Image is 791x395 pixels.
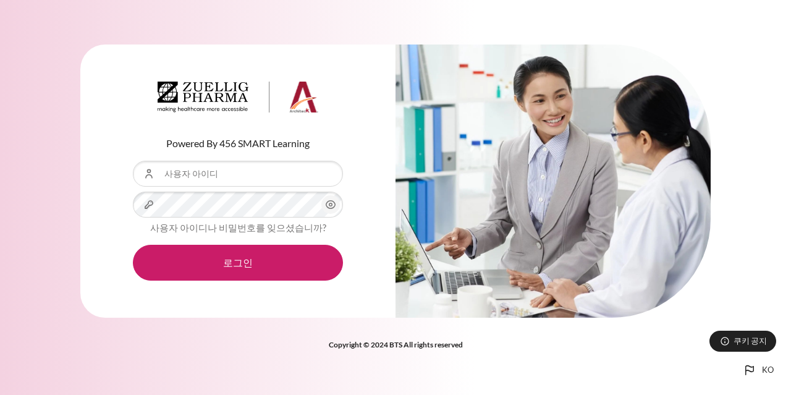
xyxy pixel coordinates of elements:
strong: Copyright © 2024 BTS All rights reserved [329,340,463,349]
input: 사용자 아이디 [133,161,343,187]
span: 쿠키 공지 [734,335,767,347]
a: Architeck [158,82,318,117]
span: ko [762,364,774,376]
p: Powered By 456 SMART Learning [133,136,343,151]
button: 로그인 [133,245,343,281]
button: 쿠키 공지 [709,331,776,352]
img: Architeck [158,82,318,113]
button: Languages [737,358,779,383]
a: 사용자 아이디나 비밀번호를 잊으셨습니까? [150,222,326,233]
